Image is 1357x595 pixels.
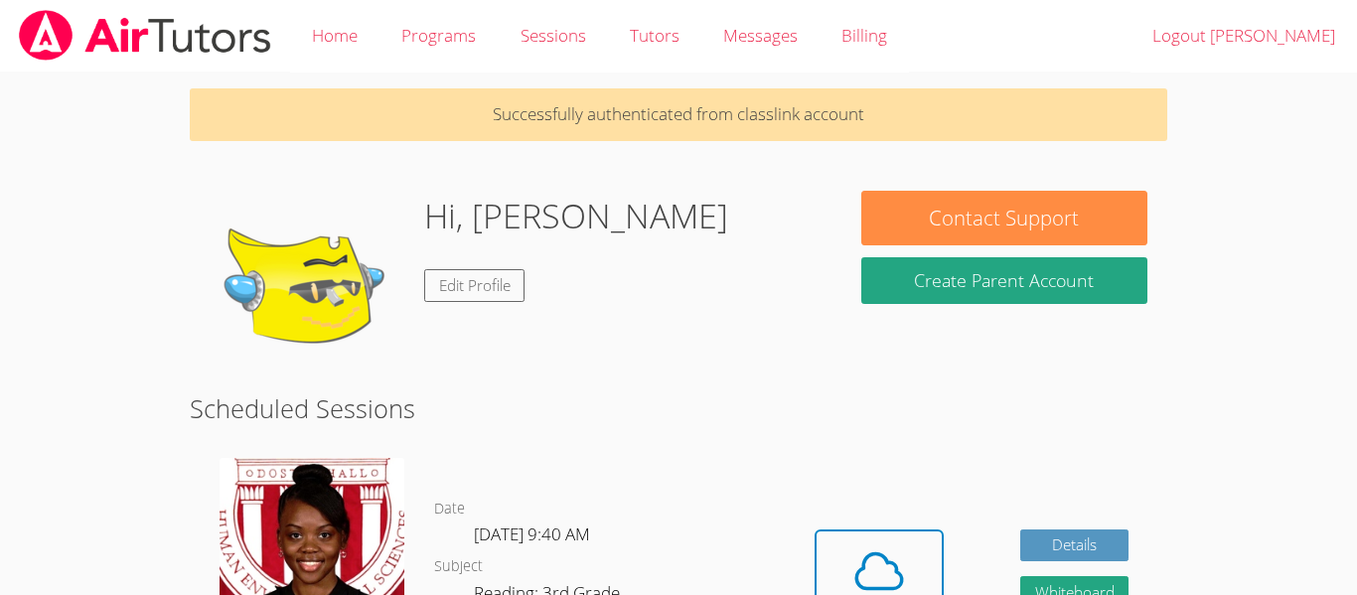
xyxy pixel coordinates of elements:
[17,10,273,61] img: airtutors_banner-c4298cdbf04f3fff15de1276eac7730deb9818008684d7c2e4769d2f7ddbe033.png
[434,554,483,579] dt: Subject
[424,191,728,241] h1: Hi, [PERSON_NAME]
[474,522,590,545] span: [DATE] 9:40 AM
[190,389,1167,427] h2: Scheduled Sessions
[434,497,465,521] dt: Date
[861,257,1147,304] button: Create Parent Account
[424,269,526,302] a: Edit Profile
[1020,529,1130,562] a: Details
[190,88,1167,141] p: Successfully authenticated from classlink account
[210,191,408,389] img: default.png
[723,24,798,47] span: Messages
[861,191,1147,245] button: Contact Support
